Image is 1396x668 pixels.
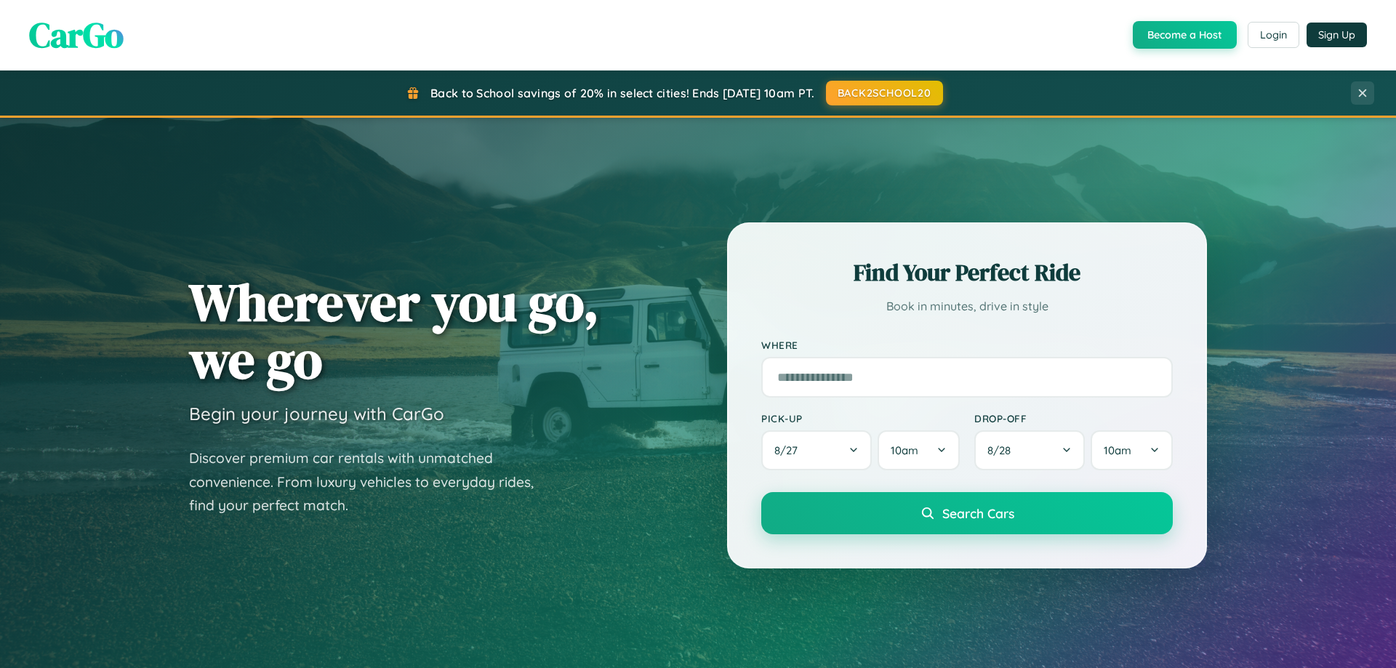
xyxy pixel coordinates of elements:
label: Pick-up [761,412,960,424]
span: 10am [1104,443,1131,457]
label: Drop-off [974,412,1173,424]
button: 10am [1091,430,1173,470]
button: Login [1248,22,1299,48]
span: Search Cars [942,505,1014,521]
button: 10am [878,430,960,470]
span: Back to School savings of 20% in select cities! Ends [DATE] 10am PT. [430,86,814,100]
span: CarGo [29,11,124,59]
p: Discover premium car rentals with unmatched convenience. From luxury vehicles to everyday rides, ... [189,446,553,518]
p: Book in minutes, drive in style [761,296,1173,317]
button: Search Cars [761,492,1173,534]
label: Where [761,339,1173,351]
button: BACK2SCHOOL20 [826,81,943,105]
button: Become a Host [1133,21,1237,49]
h2: Find Your Perfect Ride [761,257,1173,289]
button: 8/28 [974,430,1085,470]
h3: Begin your journey with CarGo [189,403,444,424]
span: 8 / 27 [774,443,805,457]
span: 8 / 28 [987,443,1018,457]
span: 10am [891,443,918,457]
button: 8/27 [761,430,872,470]
button: Sign Up [1307,23,1367,47]
h1: Wherever you go, we go [189,273,599,388]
